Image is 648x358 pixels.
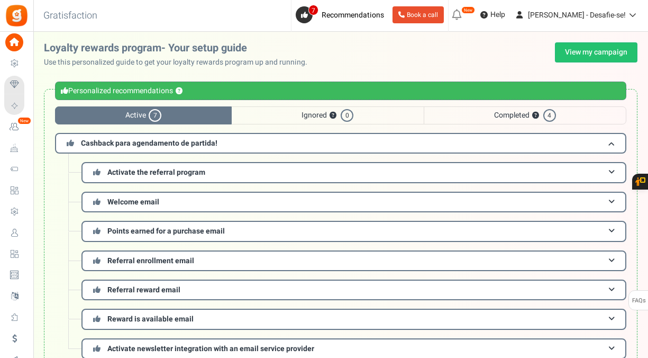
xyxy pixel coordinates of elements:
[528,10,626,21] span: [PERSON_NAME] - Desafie-se!
[461,6,475,14] em: New
[107,255,194,266] span: Referral enrollment email
[107,314,194,325] span: Reward is available email
[424,106,626,124] span: Completed
[330,112,336,119] button: ?
[107,196,159,208] span: Welcome email
[107,284,180,296] span: Referral reward email
[32,5,109,26] h3: Gratisfaction
[555,42,637,62] a: View my campaign
[107,226,225,237] span: Points earned for a purchase email
[543,109,556,122] span: 4
[55,82,626,100] div: Personalized recommendations
[5,4,29,28] img: Gratisfaction
[176,88,182,95] button: ?
[632,291,646,311] span: FAQs
[44,57,316,68] p: Use this personalized guide to get your loyalty rewards program up and running.
[296,6,388,23] a: 7 Recommendations
[107,167,205,178] span: Activate the referral program
[4,118,29,136] a: New
[476,6,509,23] a: Help
[532,112,539,119] button: ?
[322,10,384,21] span: Recommendations
[488,10,505,20] span: Help
[149,109,161,122] span: 7
[308,5,318,15] span: 7
[107,343,314,354] span: Activate newsletter integration with an email service provider
[81,138,217,149] span: Cashback para agendamento de partida!
[232,106,423,124] span: Ignored
[55,106,232,124] span: Active
[341,109,353,122] span: 0
[393,6,444,23] a: Book a call
[17,117,31,124] em: New
[44,42,316,54] h2: Loyalty rewards program- Your setup guide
